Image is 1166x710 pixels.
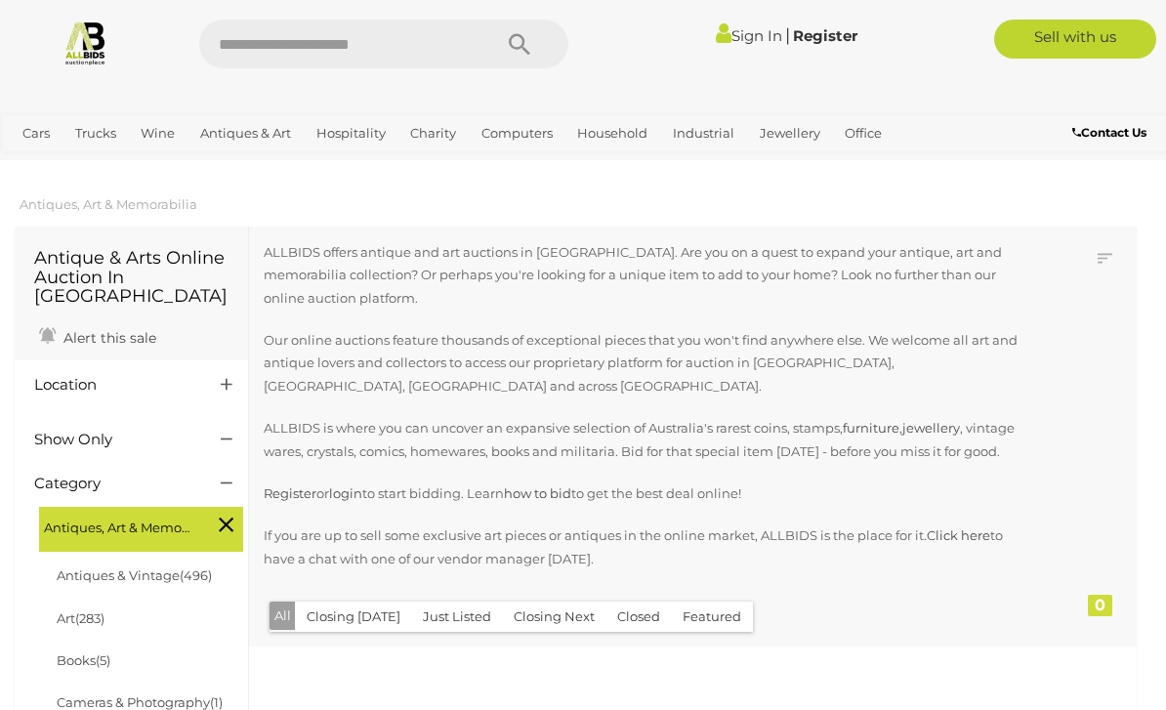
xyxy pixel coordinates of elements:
a: [GEOGRAPHIC_DATA] [80,149,234,182]
a: Register [264,485,316,501]
img: Allbids.com.au [62,20,108,65]
a: Antiques & Art [192,117,299,149]
span: | [785,24,790,46]
span: (496) [180,567,212,583]
a: Sell with us [994,20,1156,59]
a: furniture [843,420,899,436]
button: Closing Next [502,602,606,632]
a: Register [793,26,857,45]
span: Antiques, Art & Memorabilia [44,512,190,539]
span: (1) [210,694,223,710]
a: Computers [474,117,561,149]
button: Just Listed [411,602,503,632]
a: Click here [927,527,990,543]
a: Cars [15,117,58,149]
p: Our online auctions feature thousands of exceptional pieces that you won't find anywhere else. We... [264,329,1036,397]
a: Antiques & Vintage(496) [57,567,212,583]
h4: Category [34,476,191,492]
p: or to start bidding. Learn to get the best deal online! [264,482,1036,505]
a: Household [569,117,655,149]
a: Antiques, Art & Memorabilia [20,196,197,212]
span: Alert this sale [59,329,156,347]
button: All [270,602,296,630]
span: (283) [75,610,104,626]
h4: Show Only [34,432,191,448]
a: Hospitality [309,117,394,149]
h1: Antique & Arts Online Auction In [GEOGRAPHIC_DATA] [34,249,229,307]
button: Featured [671,602,753,632]
a: Trucks [67,117,124,149]
a: Charity [402,117,464,149]
span: (5) [96,652,110,668]
a: Office [837,117,890,149]
p: ALLBIDS is where you can uncover an expansive selection of Australia's rarest coins, stamps, , , ... [264,417,1036,463]
a: Sports [15,149,70,182]
button: Search [471,20,568,68]
b: Contact Us [1072,125,1146,140]
a: Art(283) [57,610,104,626]
div: 0 [1088,595,1112,616]
button: Closing [DATE] [295,602,412,632]
a: Contact Us [1072,122,1151,144]
a: how to bid [504,485,571,501]
a: Jewellery [752,117,828,149]
a: Wine [133,117,183,149]
h4: Location [34,377,191,394]
a: Industrial [665,117,742,149]
p: ALLBIDS offers antique and art auctions in [GEOGRAPHIC_DATA]. Are you on a quest to expand your a... [264,241,1036,310]
a: Alert this sale [34,321,161,351]
a: Sign In [716,26,782,45]
button: Closed [605,602,672,632]
a: Cameras & Photography(1) [57,694,223,710]
a: Books(5) [57,652,110,668]
a: jewellery [902,420,960,436]
p: If you are up to sell some exclusive art pieces or antiques in the online market, ALLBIDS is the ... [264,524,1036,570]
a: login [329,485,362,501]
